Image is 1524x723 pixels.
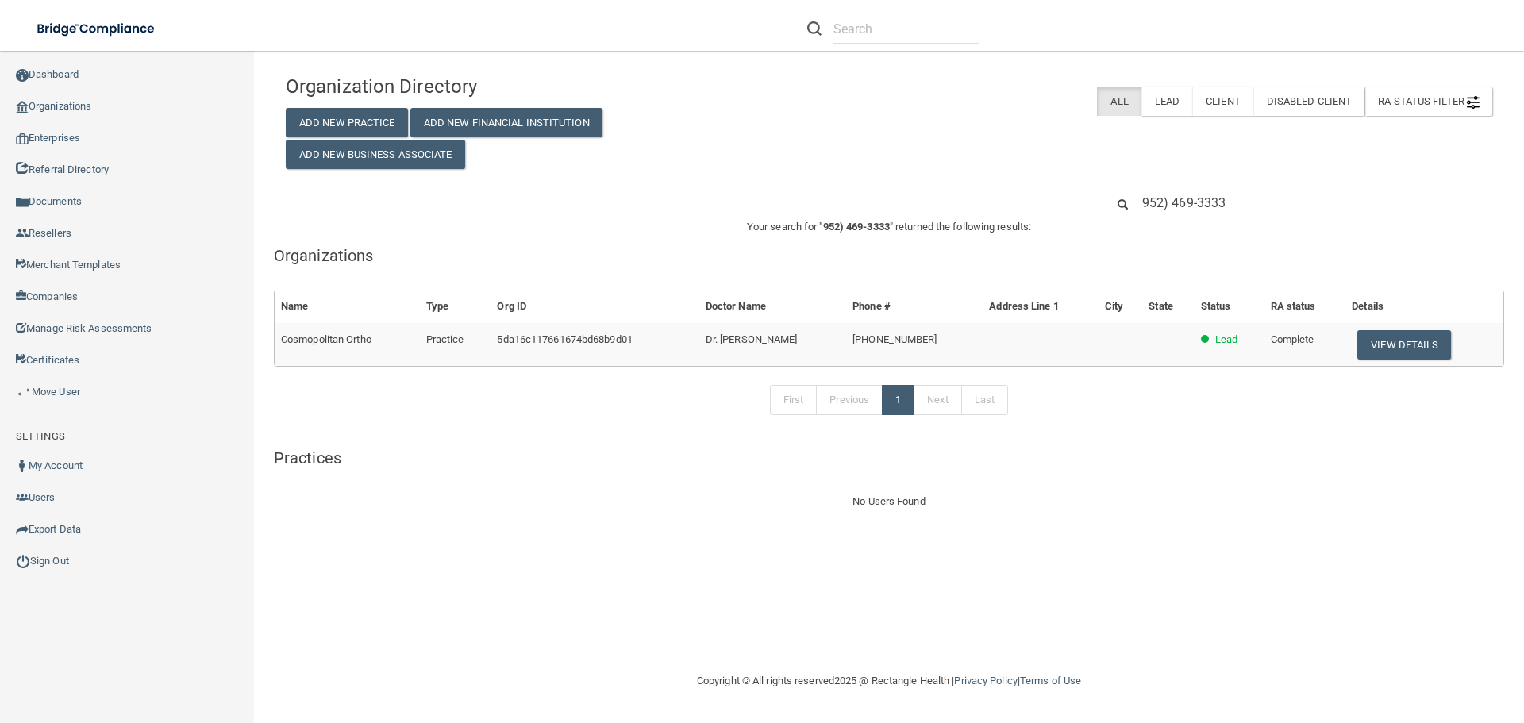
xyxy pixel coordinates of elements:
[16,196,29,209] img: icon-documents.8dae5593.png
[274,492,1504,511] div: No Users Found
[16,554,30,568] img: ic_power_dark.7ecde6b1.png
[16,101,29,113] img: organization-icon.f8decf85.png
[816,385,883,415] a: Previous
[823,221,890,233] span: 952) 469-3333
[1192,87,1253,116] label: Client
[16,460,29,472] img: ic_user_dark.df1a06c3.png
[491,290,698,323] th: Org ID
[24,13,170,45] img: bridge_compliance_login_screen.278c3ca4.svg
[846,290,983,323] th: Phone #
[1249,610,1505,674] iframe: Drift Widget Chat Controller
[275,290,420,323] th: Name
[599,656,1179,706] div: Copyright © All rights reserved 2025 @ Rectangle Health | |
[1195,290,1264,323] th: Status
[1142,290,1194,323] th: State
[16,491,29,504] img: icon-users.e205127d.png
[699,290,846,323] th: Doctor Name
[1099,290,1142,323] th: City
[274,247,1504,264] h5: Organizations
[1357,330,1451,360] button: View Details
[1253,87,1365,116] label: Disabled Client
[1097,87,1141,116] label: All
[286,76,672,97] h4: Organization Directory
[983,290,1099,323] th: Address Line 1
[426,333,464,345] span: Practice
[16,427,65,446] label: SETTINGS
[1141,87,1192,116] label: Lead
[497,333,632,345] span: 5da16c117661674bd68b9d01
[706,333,798,345] span: Dr. [PERSON_NAME]
[1020,675,1081,686] a: Terms of Use
[1215,330,1237,349] p: Lead
[954,675,1017,686] a: Privacy Policy
[16,69,29,82] img: ic_dashboard_dark.d01f4a41.png
[16,227,29,240] img: ic_reseller.de258add.png
[1271,333,1314,345] span: Complete
[1345,290,1503,323] th: Details
[961,385,1008,415] a: Last
[286,108,408,137] button: Add New Practice
[914,385,961,415] a: Next
[274,217,1504,237] p: Your search for " " returned the following results:
[807,21,822,36] img: ic-search.3b580494.png
[281,333,371,345] span: Cosmopolitan Ortho
[16,133,29,144] img: enterprise.0d942306.png
[16,523,29,536] img: icon-export.b9366987.png
[410,108,602,137] button: Add New Financial Institution
[1142,188,1472,217] input: Search
[833,14,979,44] input: Search
[852,333,937,345] span: [PHONE_NUMBER]
[882,385,914,415] a: 1
[1378,95,1480,107] span: RA Status Filter
[286,140,465,169] button: Add New Business Associate
[1264,290,1346,323] th: RA status
[770,385,818,415] a: First
[420,290,491,323] th: Type
[1467,96,1480,109] img: icon-filter@2x.21656d0b.png
[274,449,1504,467] h5: Practices
[16,384,32,400] img: briefcase.64adab9b.png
